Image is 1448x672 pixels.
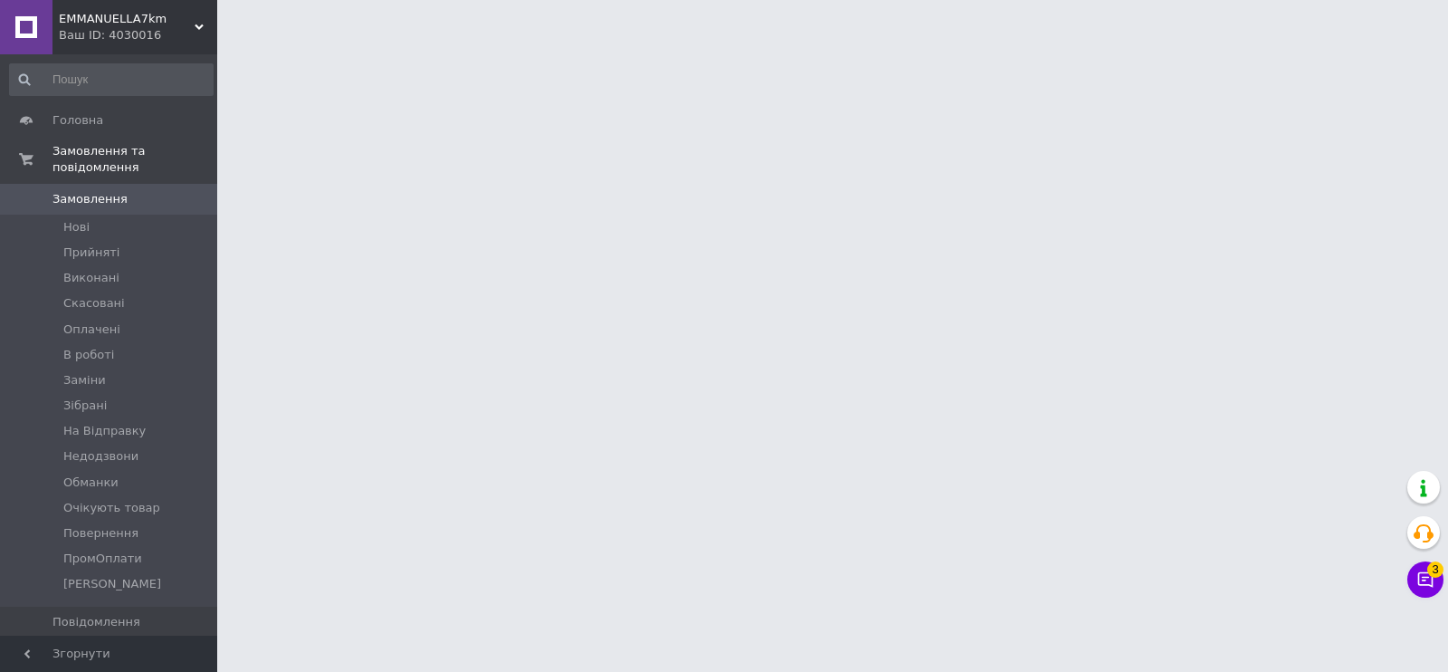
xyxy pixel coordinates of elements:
[59,27,217,43] div: Ваш ID: 4030016
[63,448,138,465] span: Недодзвони
[63,372,106,389] span: Заміни
[63,475,119,491] span: Обманки
[63,500,160,516] span: Очікують товар
[52,112,103,129] span: Головна
[63,525,138,542] span: Повернення
[63,347,114,363] span: В роботі
[1427,562,1443,578] span: 3
[59,11,195,27] span: EMMANUELLA7km
[52,143,217,176] span: Замовлення та повідомлення
[63,322,120,338] span: Оплачені
[63,576,161,592] span: [PERSON_NAME]
[63,295,125,312] span: Скасовані
[63,219,90,235] span: Нові
[63,423,146,439] span: На Відправку
[52,614,140,630] span: Повідомлення
[9,63,214,96] input: Пошук
[63,270,119,286] span: Виконані
[63,245,119,261] span: Прийняті
[1407,562,1443,598] button: Чат з покупцем3
[63,551,142,567] span: ПромОплати
[63,398,107,414] span: Зібрані
[52,191,128,207] span: Замовлення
